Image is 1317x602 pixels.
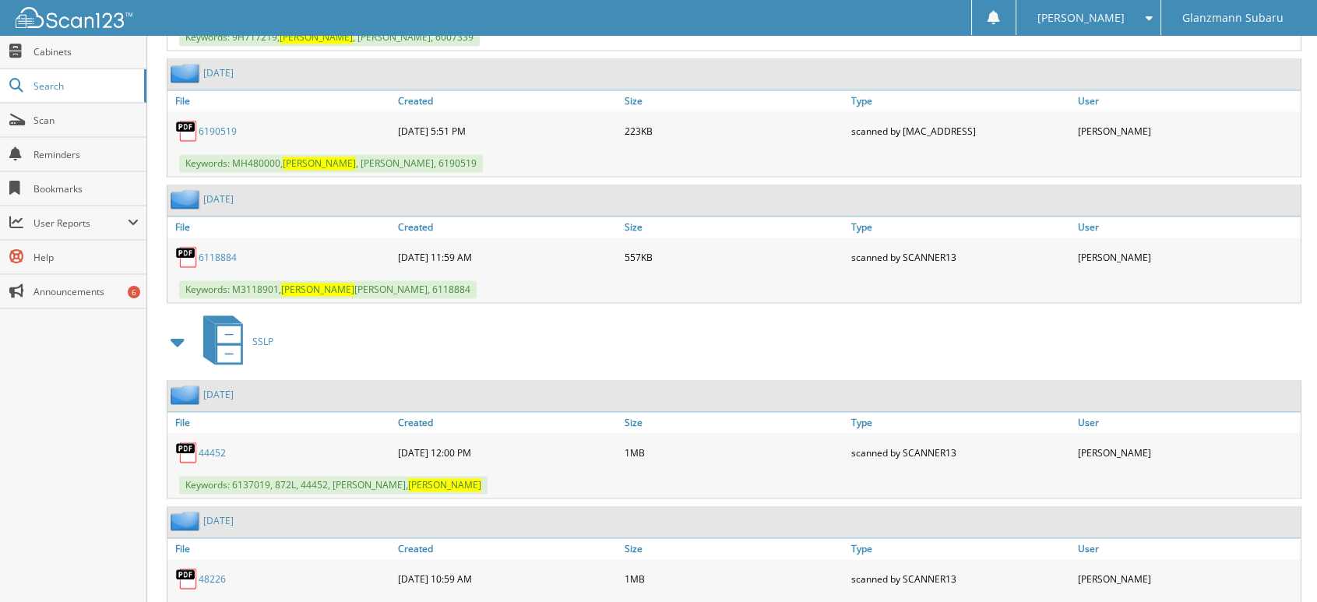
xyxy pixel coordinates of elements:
span: [PERSON_NAME] [281,283,354,296]
img: PDF.png [175,119,199,143]
img: PDF.png [175,567,199,590]
a: SSLP [194,311,273,372]
img: PDF.png [175,441,199,464]
a: User [1074,90,1301,111]
div: scanned by SCANNER13 [847,241,1074,273]
a: User [1074,538,1301,559]
a: User [1074,412,1301,433]
a: 6190519 [199,125,237,138]
span: [PERSON_NAME] [280,30,353,44]
a: Type [847,90,1074,111]
a: [DATE] [203,66,234,79]
span: User Reports [33,217,128,230]
a: Size [621,90,847,111]
span: [PERSON_NAME] [408,478,481,491]
a: Created [394,538,621,559]
img: folder2.png [171,385,203,404]
span: Keywords: MH480000, , [PERSON_NAME], 6190519 [179,154,483,172]
a: [DATE] [203,514,234,527]
div: [PERSON_NAME] [1074,563,1301,594]
span: Help [33,251,139,264]
div: 1MB [621,563,847,594]
a: Size [621,412,847,433]
span: Bookmarks [33,182,139,195]
span: Keywords: 6137019, 872L, 44452, [PERSON_NAME], [179,476,488,494]
a: 48226 [199,572,226,586]
div: [PERSON_NAME] [1074,241,1301,273]
a: Type [847,538,1074,559]
a: File [167,90,394,111]
div: 6 [128,286,140,298]
a: Type [847,217,1074,238]
div: 223KB [621,115,847,146]
a: Type [847,412,1074,433]
div: [DATE] 10:59 AM [394,563,621,594]
a: File [167,412,394,433]
div: scanned by SCANNER13 [847,437,1074,468]
div: [DATE] 11:59 AM [394,241,621,273]
span: Keywords: 9H717219, , [PERSON_NAME], 6007339 [179,28,480,46]
a: Size [621,538,847,559]
img: folder2.png [171,189,203,209]
img: folder2.png [171,63,203,83]
a: File [167,217,394,238]
img: folder2.png [171,511,203,530]
div: [DATE] 5:51 PM [394,115,621,146]
span: Keywords: M3118901, [PERSON_NAME], 6118884 [179,280,477,298]
div: [PERSON_NAME] [1074,437,1301,468]
a: [DATE] [203,388,234,401]
div: scanned by [MAC_ADDRESS] [847,115,1074,146]
span: [PERSON_NAME] [283,157,356,170]
a: User [1074,217,1301,238]
a: 44452 [199,446,226,459]
span: SSLP [252,335,273,348]
div: [DATE] 12:00 PM [394,437,621,468]
a: File [167,538,394,559]
a: Created [394,412,621,433]
span: Glanzmann Subaru [1182,13,1284,23]
div: 1MB [621,437,847,468]
span: Search [33,79,136,93]
div: scanned by SCANNER13 [847,563,1074,594]
span: Reminders [33,148,139,161]
a: Created [394,217,621,238]
a: Size [621,217,847,238]
img: scan123-logo-white.svg [16,7,132,28]
div: 557KB [621,241,847,273]
a: Created [394,90,621,111]
span: Announcements [33,285,139,298]
a: 6118884 [199,251,237,264]
div: [PERSON_NAME] [1074,115,1301,146]
a: [DATE] [203,192,234,206]
img: PDF.png [175,245,199,269]
span: Scan [33,114,139,127]
span: [PERSON_NAME] [1037,13,1125,23]
span: Cabinets [33,45,139,58]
